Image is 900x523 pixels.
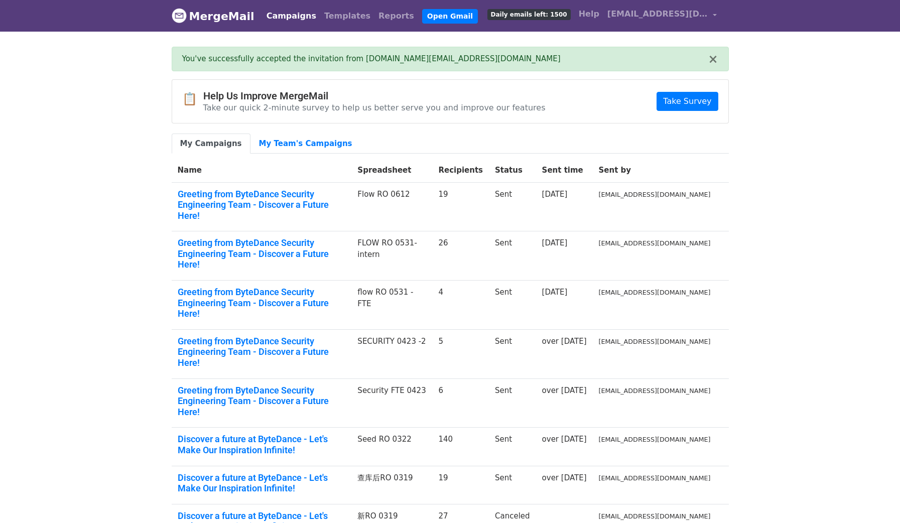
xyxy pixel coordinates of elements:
a: Open Gmail [422,9,478,24]
th: Status [489,159,536,182]
a: Help [575,4,603,24]
small: [EMAIL_ADDRESS][DOMAIN_NAME] [599,239,711,247]
td: 4 [432,281,489,330]
td: 5 [432,329,489,378]
td: Sent [489,281,536,330]
a: Discover a future at ByteDance - Let's Make Our Inspiration Infinite! [178,472,346,494]
td: FLOW RO 0531- intern [351,231,432,281]
td: Flow RO 0612 [351,182,432,231]
small: [EMAIL_ADDRESS][DOMAIN_NAME] [599,387,711,395]
a: [DATE] [542,190,568,199]
td: flow RO 0531 -FTE [351,281,432,330]
td: 查库后RO 0319 [351,466,432,504]
td: Seed RO 0322 [351,428,432,466]
td: 26 [432,231,489,281]
td: Sent [489,466,536,504]
a: Greeting from ByteDance Security Engineering Team - Discover a Future Here! [178,189,346,221]
a: Greeting from ByteDance Security Engineering Team - Discover a Future Here! [178,336,346,368]
small: [EMAIL_ADDRESS][DOMAIN_NAME] [599,436,711,443]
a: over [DATE] [542,386,587,395]
a: Campaigns [263,6,320,26]
a: Greeting from ByteDance Security Engineering Team - Discover a Future Here! [178,287,346,319]
p: Take our quick 2-minute survey to help us better serve you and improve our features [203,102,546,113]
td: 6 [432,378,489,428]
a: over [DATE] [542,435,587,444]
a: [DATE] [542,238,568,247]
a: [DATE] [542,288,568,297]
img: MergeMail logo [172,8,187,23]
small: [EMAIL_ADDRESS][DOMAIN_NAME] [599,474,711,482]
a: Discover a future at ByteDance - Let's Make Our Inspiration Infinite! [178,434,346,455]
td: 19 [432,182,489,231]
td: 19 [432,466,489,504]
a: My Team's Campaigns [250,134,361,154]
th: Sent time [536,159,593,182]
td: Sent [489,182,536,231]
td: Sent [489,378,536,428]
a: [EMAIL_ADDRESS][DOMAIN_NAME] [603,4,721,28]
th: Sent by [593,159,717,182]
small: [EMAIL_ADDRESS][DOMAIN_NAME] [599,191,711,198]
td: Sent [489,428,536,466]
span: [EMAIL_ADDRESS][DOMAIN_NAME] [607,8,708,20]
a: Daily emails left: 1500 [483,4,575,24]
th: Recipients [432,159,489,182]
a: Take Survey [657,92,718,111]
a: over [DATE] [542,473,587,482]
div: You've successfully accepted the invitation from [DOMAIN_NAME][EMAIL_ADDRESS][DOMAIN_NAME] [182,53,708,65]
a: over [DATE] [542,337,587,346]
span: 📋 [182,92,203,106]
span: Daily emails left: 1500 [487,9,571,20]
td: Sent [489,329,536,378]
h4: Help Us Improve MergeMail [203,90,546,102]
a: Greeting from ByteDance Security Engineering Team - Discover a Future Here! [178,237,346,270]
a: MergeMail [172,6,254,27]
td: Security FTE 0423 [351,378,432,428]
small: [EMAIL_ADDRESS][DOMAIN_NAME] [599,512,711,520]
a: Templates [320,6,374,26]
a: My Campaigns [172,134,250,154]
small: [EMAIL_ADDRESS][DOMAIN_NAME] [599,289,711,296]
a: Reports [374,6,418,26]
td: 140 [432,428,489,466]
td: SECURITY 0423 -2 [351,329,432,378]
a: Greeting from ByteDance Security Engineering Team - Discover a Future Here! [178,385,346,418]
th: Spreadsheet [351,159,432,182]
th: Name [172,159,352,182]
td: Sent [489,231,536,281]
small: [EMAIL_ADDRESS][DOMAIN_NAME] [599,338,711,345]
button: × [708,53,718,65]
